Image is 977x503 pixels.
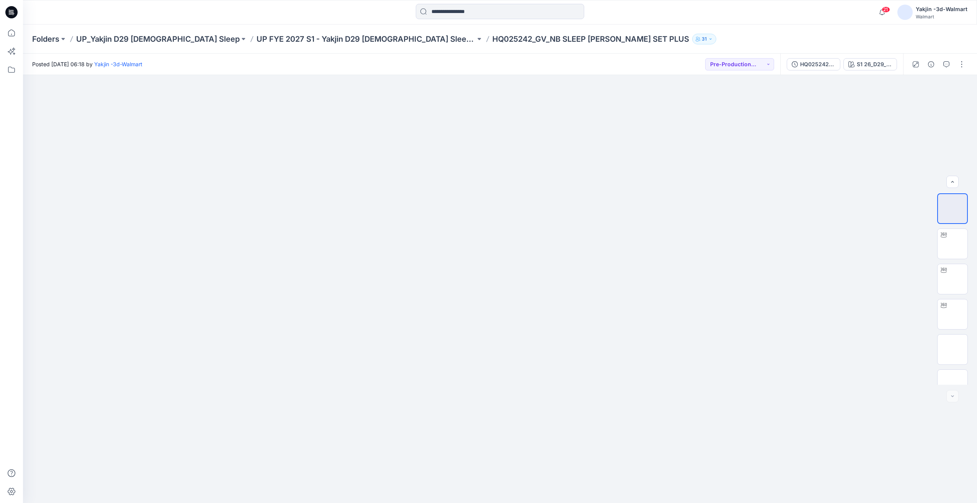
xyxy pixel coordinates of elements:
[692,34,716,44] button: 31
[800,60,835,69] div: HQ025242_GV_NB SLEEP [PERSON_NAME] SET PLUS
[32,34,59,44] a: Folders
[94,61,142,67] a: Yakjin -3d-Walmart
[76,34,240,44] a: UP_Yakjin D29 [DEMOGRAPHIC_DATA] Sleep
[925,58,937,70] button: Details
[857,60,892,69] div: S1 26_D29_NB_2 HEARTS AND ARROWS v2 rpt_CW1_VIV WHT_WM
[32,60,142,68] span: Posted [DATE] 06:18 by
[882,7,890,13] span: 21
[257,34,475,44] a: UP FYE 2027 S1 - Yakjin D29 [DEMOGRAPHIC_DATA] Sleepwear
[916,5,967,14] div: Yakjin -3d-Walmart
[897,5,913,20] img: avatar
[787,58,840,70] button: HQ025242_GV_NB SLEEP [PERSON_NAME] SET PLUS
[702,35,707,43] p: 31
[916,14,967,20] div: Walmart
[492,34,689,44] p: HQ025242_GV_NB SLEEP [PERSON_NAME] SET PLUS
[843,58,897,70] button: S1 26_D29_NB_2 HEARTS AND ARROWS v2 rpt_CW1_VIV WHT_WM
